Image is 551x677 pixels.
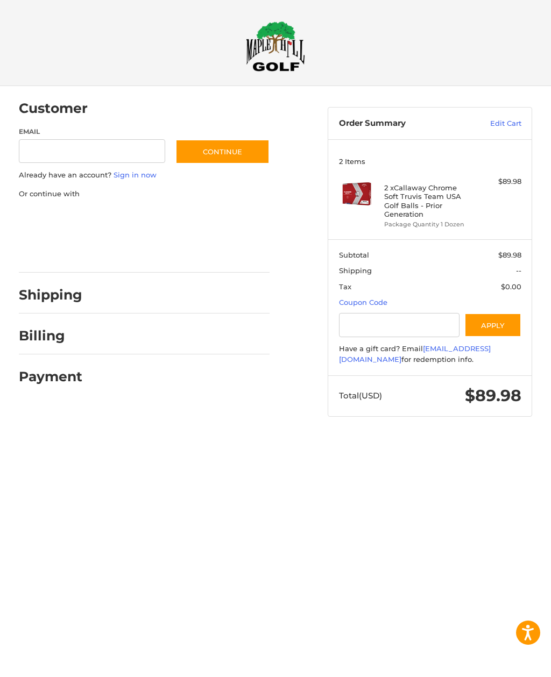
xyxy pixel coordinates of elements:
button: Apply [464,313,521,337]
a: Sign in now [114,170,157,179]
input: Gift Certificate or Coupon Code [339,313,460,337]
label: Email [19,127,165,137]
iframe: Google Customer Reviews [462,648,551,677]
img: Maple Hill Golf [246,21,305,72]
iframe: PayPal-venmo [15,243,96,262]
h2: Shipping [19,287,82,303]
span: Total (USD) [339,390,382,401]
h4: 2 x Callaway Chrome Soft Truvis Team USA Golf Balls - Prior Generation [384,183,473,218]
h2: Payment [19,368,82,385]
div: $89.98 [476,176,521,187]
span: $89.98 [465,386,521,405]
a: Edit Cart [463,118,521,129]
span: $89.98 [498,251,521,259]
a: Coupon Code [339,298,387,307]
div: Have a gift card? Email for redemption info. [339,344,521,365]
span: $0.00 [501,282,521,291]
p: Already have an account? [19,170,270,181]
span: -- [516,266,521,275]
iframe: PayPal-paylater [107,210,187,229]
h2: Billing [19,327,82,344]
span: Subtotal [339,251,369,259]
li: Package Quantity 1 Dozen [384,220,473,229]
button: Continue [175,139,270,164]
h3: Order Summary [339,118,463,129]
span: Shipping [339,266,372,275]
p: Or continue with [19,189,270,199]
iframe: PayPal-paypal [15,210,96,229]
a: [EMAIL_ADDRESS][DOMAIN_NAME] [339,344,491,364]
span: Tax [339,282,351,291]
h2: Customer [19,100,88,117]
h3: 2 Items [339,157,521,166]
